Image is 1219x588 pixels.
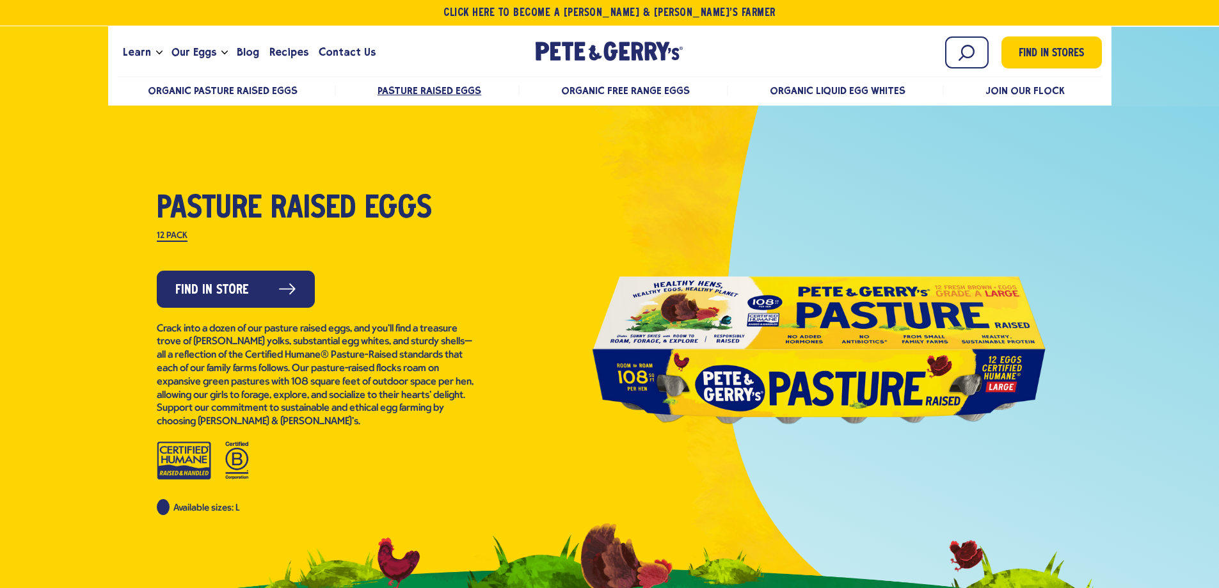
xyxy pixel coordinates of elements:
[378,84,481,97] a: Pasture Raised Eggs
[770,84,906,97] a: Organic Liquid Egg Whites
[319,44,376,60] span: Contact Us
[232,35,264,70] a: Blog
[156,51,163,55] button: Open the dropdown menu for Learn
[171,44,216,60] span: Our Eggs
[269,44,308,60] span: Recipes
[123,44,151,60] span: Learn
[237,44,259,60] span: Blog
[118,35,156,70] a: Learn
[173,504,239,513] span: Available sizes: L
[166,35,221,70] a: Our Eggs
[157,271,315,308] a: Find in Store
[148,84,298,97] a: Organic Pasture Raised Eggs
[175,280,249,300] span: Find in Store
[314,35,381,70] a: Contact Us
[1019,45,1084,63] span: Find in Stores
[945,36,989,68] input: Search
[985,84,1065,97] a: Join Our Flock
[157,193,477,226] h1: Pasture Raised Eggs
[221,51,228,55] button: Open the dropdown menu for Our Eggs
[157,232,187,242] label: 12 Pack
[561,84,690,97] a: Organic Free Range Eggs
[157,322,477,429] p: Crack into a dozen of our pasture raised eggs, and you’ll find a treasure trove of [PERSON_NAME] ...
[118,76,1102,104] nav: desktop product menu
[264,35,314,70] a: Recipes
[1001,36,1102,68] a: Find in Stores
